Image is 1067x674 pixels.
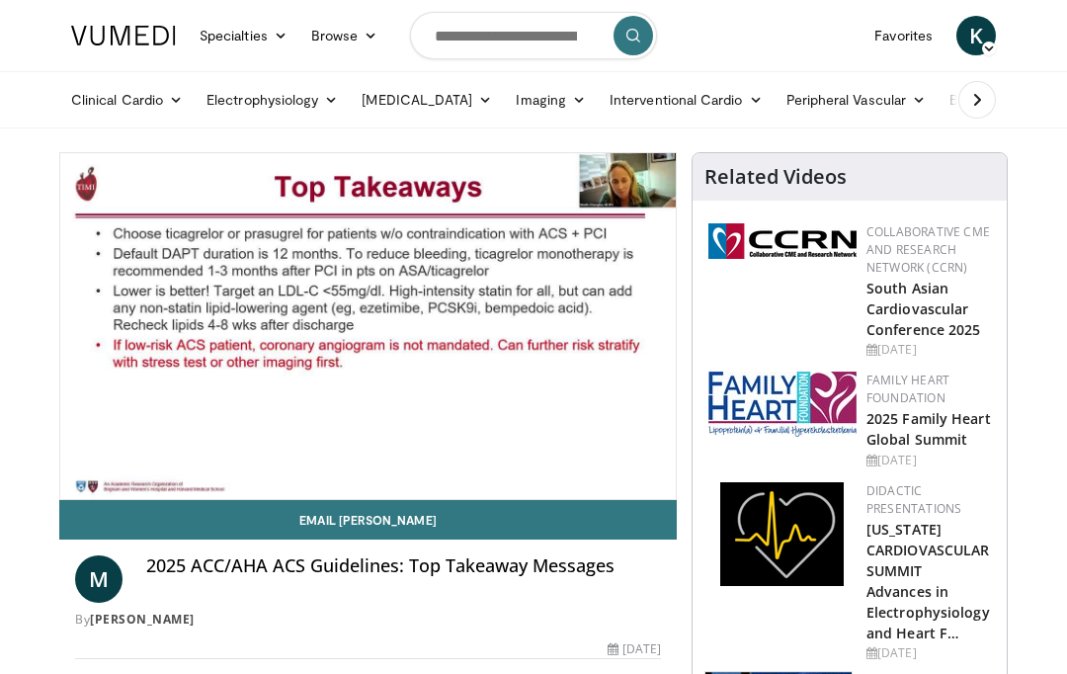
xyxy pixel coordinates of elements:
[938,80,1038,120] a: Business
[90,611,195,628] a: [PERSON_NAME]
[598,80,775,120] a: Interventional Cardio
[866,452,991,469] div: [DATE]
[708,372,857,437] img: 96363db5-6b1b-407f-974b-715268b29f70.jpeg.150x105_q85_autocrop_double_scale_upscale_version-0.2.jpg
[704,165,847,189] h4: Related Videos
[866,482,991,518] div: Didactic Presentations
[866,341,991,359] div: [DATE]
[75,555,123,603] a: M
[71,26,176,45] img: VuMedi Logo
[350,80,504,120] a: [MEDICAL_DATA]
[862,16,944,55] a: Favorites
[188,16,299,55] a: Specialties
[866,223,990,276] a: Collaborative CME and Research Network (CCRN)
[775,80,938,120] a: Peripheral Vascular
[708,223,857,259] img: a04ee3ba-8487-4636-b0fb-5e8d268f3737.png.150x105_q85_autocrop_double_scale_upscale_version-0.2.png
[866,372,949,406] a: Family Heart Foundation
[59,500,677,540] a: Email [PERSON_NAME]
[866,520,990,643] a: [US_STATE] CARDIOVASCULAR SUMMIT Advances in Electrophysiology and Heart F…
[956,16,996,55] a: K
[504,80,598,120] a: Imaging
[60,153,676,499] video-js: Video Player
[608,640,661,658] div: [DATE]
[410,12,657,59] input: Search topics, interventions
[866,409,991,449] a: 2025 Family Heart Global Summit
[195,80,350,120] a: Electrophysiology
[75,611,661,629] div: By
[299,16,390,55] a: Browse
[720,482,844,586] img: 1860aa7a-ba06-47e3-81a4-3dc728c2b4cf.png.150x105_q85_autocrop_double_scale_upscale_version-0.2.png
[59,80,195,120] a: Clinical Cardio
[866,279,981,339] a: South Asian Cardiovascular Conference 2025
[866,644,991,662] div: [DATE]
[146,555,661,577] h4: 2025 ACC/AHA ACS Guidelines: Top Takeaway Messages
